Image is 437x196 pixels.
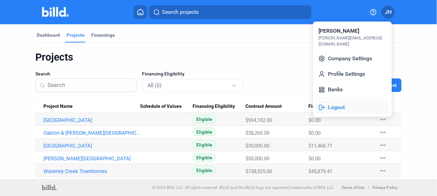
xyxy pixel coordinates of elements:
[316,83,389,96] button: Banks
[316,52,389,65] button: Company Settings
[318,35,386,47] div: [PERSON_NAME][EMAIL_ADDRESS][DOMAIN_NAME]
[316,101,389,114] button: Logout
[316,67,389,81] button: Profile Settings
[318,27,359,35] div: [PERSON_NAME]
